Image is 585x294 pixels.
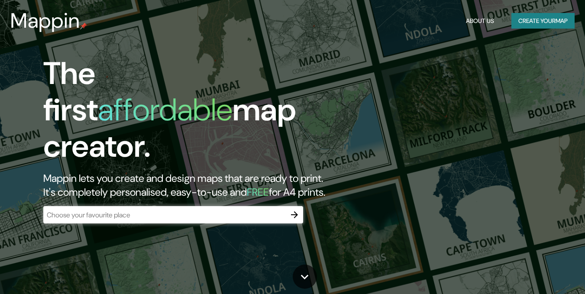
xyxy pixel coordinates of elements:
[43,55,336,171] h1: The first map creator.
[98,90,233,130] h1: affordable
[43,171,336,199] h2: Mappin lets you create and design maps that are ready to print. It's completely personalised, eas...
[511,13,575,29] button: Create yourmap
[247,185,269,199] h5: FREE
[80,23,87,29] img: mappin-pin
[462,13,498,29] button: About Us
[43,210,286,220] input: Choose your favourite place
[10,9,80,33] h3: Mappin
